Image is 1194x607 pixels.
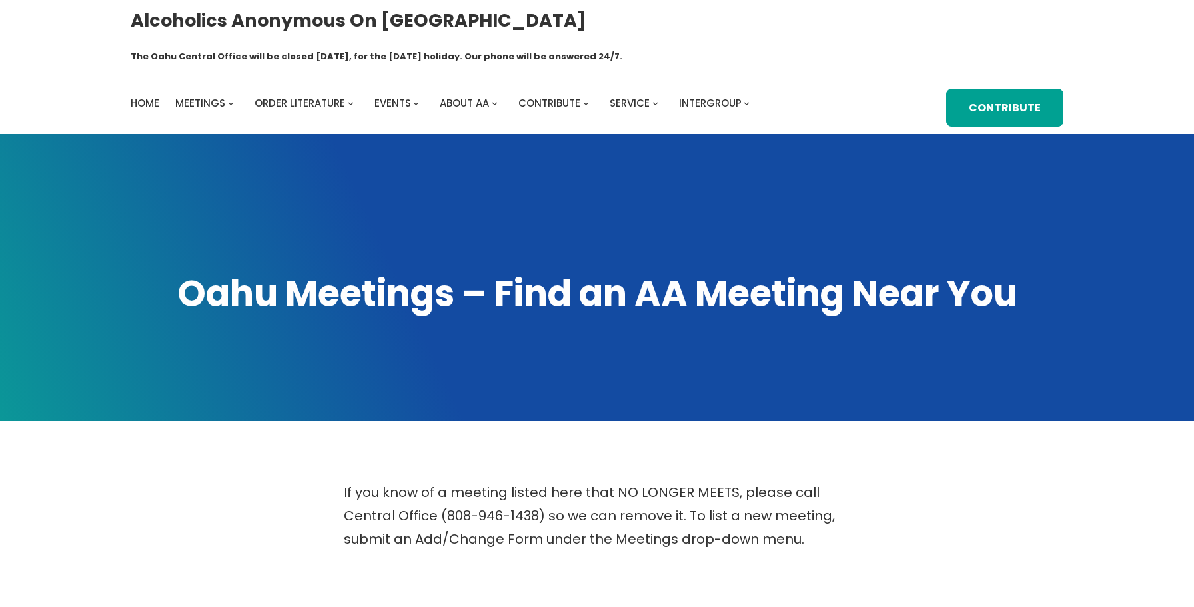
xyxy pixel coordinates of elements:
[583,100,589,106] button: Contribute submenu
[344,481,850,551] p: If you know of a meeting listed here that NO LONGER MEETS, please call Central Office (808-946-14...
[518,96,580,110] span: Contribute
[175,96,225,110] span: Meetings
[413,100,419,106] button: Events submenu
[440,94,489,113] a: About AA
[175,94,225,113] a: Meetings
[131,94,159,113] a: Home
[610,96,650,110] span: Service
[440,96,489,110] span: About AA
[374,96,411,110] span: Events
[610,94,650,113] a: Service
[228,100,234,106] button: Meetings submenu
[131,94,754,113] nav: Intergroup
[946,89,1063,127] a: Contribute
[255,96,345,110] span: Order Literature
[518,94,580,113] a: Contribute
[744,100,750,106] button: Intergroup submenu
[374,94,411,113] a: Events
[652,100,658,106] button: Service submenu
[131,96,159,110] span: Home
[679,94,742,113] a: Intergroup
[131,5,586,36] a: Alcoholics Anonymous on [GEOGRAPHIC_DATA]
[131,50,622,63] h1: The Oahu Central Office will be closed [DATE], for the [DATE] holiday. Our phone will be answered...
[348,100,354,106] button: Order Literature submenu
[492,100,498,106] button: About AA submenu
[679,96,742,110] span: Intergroup
[131,269,1063,318] h1: Oahu Meetings – Find an AA Meeting Near You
